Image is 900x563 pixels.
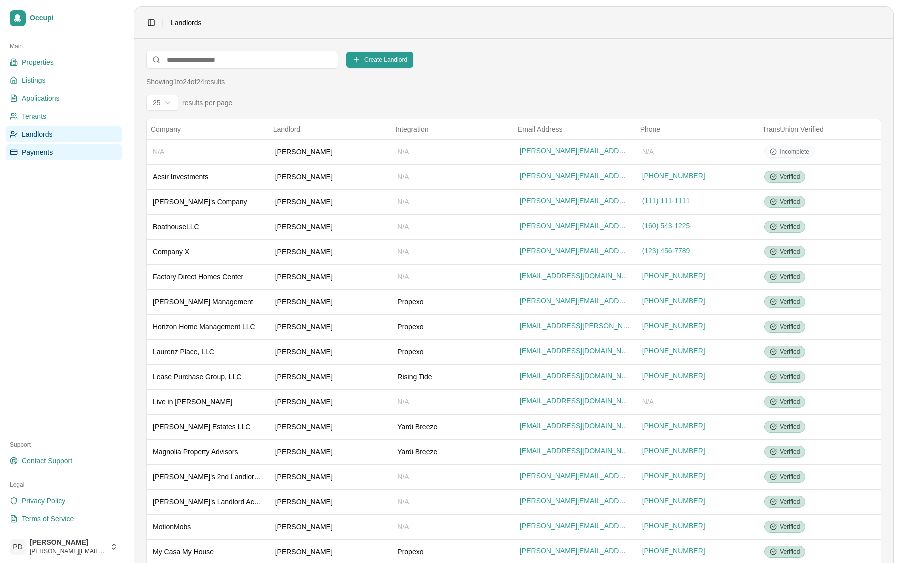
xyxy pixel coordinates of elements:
span: [EMAIL_ADDRESS][DOMAIN_NAME] [520,446,630,456]
span: Contact Support [22,456,72,466]
span: Occupi [30,14,118,23]
span: N/A [397,273,409,281]
div: [PERSON_NAME] [275,272,386,282]
a: Applications [6,90,122,106]
div: [PERSON_NAME] [275,372,386,382]
span: Email Address [518,125,562,133]
div: [PERSON_NAME] [275,172,386,182]
span: Payments [22,147,53,157]
span: Listings [22,75,45,85]
span: N/A [397,198,409,206]
span: Verified [780,323,800,331]
div: Propexo [397,297,508,307]
div: Laurenz Place, LLC [153,347,263,357]
span: [PERSON_NAME][EMAIL_ADDRESS][DOMAIN_NAME] [520,546,630,556]
span: N/A [397,148,409,156]
span: N/A [397,398,409,406]
span: N/A [397,223,409,231]
span: Verified [780,398,800,406]
span: [EMAIL_ADDRESS][DOMAIN_NAME] [520,271,630,281]
div: Main [6,38,122,54]
span: N/A [397,173,409,181]
span: [PHONE_NUMBER] [642,446,705,456]
span: Verified [780,348,800,356]
span: [EMAIL_ADDRESS][PERSON_NAME][DOMAIN_NAME] [520,321,630,331]
span: Tenants [22,111,46,121]
span: Company [151,125,181,133]
span: (123) 456-7789 [642,246,690,256]
div: Propexo [397,322,508,332]
div: [PERSON_NAME] [275,472,386,482]
div: [PERSON_NAME] [275,197,386,207]
div: [PERSON_NAME] [275,397,386,407]
div: Propexo [397,547,508,557]
span: N/A [153,148,164,156]
span: Terms of Service [22,514,74,524]
span: Verified [780,448,800,456]
div: [PERSON_NAME] Management [153,297,263,307]
span: [PHONE_NUMBER] [642,496,705,506]
span: [PERSON_NAME][EMAIL_ADDRESS][DOMAIN_NAME] [520,296,630,306]
span: [EMAIL_ADDRESS][DOMAIN_NAME] [520,421,630,431]
span: [PHONE_NUMBER] [642,296,705,306]
div: [PERSON_NAME]'s Company [153,197,263,207]
span: [PHONE_NUMBER] [642,371,705,381]
span: (111) 111-1111 [642,196,690,206]
div: Lease Purchase Group, LLC [153,372,263,382]
span: Create Landlord [364,56,407,64]
div: Yardi Breeze [397,422,508,432]
span: [PERSON_NAME][EMAIL_ADDRESS][DOMAIN_NAME] [520,221,630,231]
span: [EMAIL_ADDRESS][DOMAIN_NAME] [520,346,630,356]
span: Incomplete [780,148,809,156]
span: [PHONE_NUMBER] [642,421,705,431]
span: N/A [397,248,409,256]
span: Verified [780,248,800,256]
span: [PHONE_NUMBER] [642,171,705,181]
span: [PERSON_NAME][EMAIL_ADDRESS][DOMAIN_NAME] [520,171,630,181]
span: Verified [780,498,800,506]
div: Rising Tide [397,372,508,382]
span: Landlords [22,129,53,139]
div: [PERSON_NAME]'s 2nd Landlord Account [153,472,263,482]
div: My Casa My House [153,547,263,557]
div: Company X [153,247,263,257]
span: Privacy Policy [22,496,65,506]
span: Landlords [171,18,202,28]
span: [PHONE_NUMBER] [642,321,705,331]
a: Landlords [6,126,122,142]
div: Aesir Investments [153,172,263,182]
span: (160) 543-1225 [642,221,690,231]
span: Verified [780,473,800,481]
a: Terms of Service [6,511,122,527]
a: Payments [6,144,122,160]
span: TransUnion Verified [762,125,823,133]
div: BoathouseLLC [153,222,263,232]
div: [PERSON_NAME] [275,222,386,232]
span: [PERSON_NAME][EMAIL_ADDRESS][DOMAIN_NAME] [520,471,630,481]
div: [PERSON_NAME] [275,522,386,532]
span: Integration [395,125,428,133]
span: Verified [780,523,800,531]
span: Verified [780,373,800,381]
span: Properties [22,57,54,67]
div: MotionMobs [153,522,263,532]
span: Verified [780,548,800,556]
a: Privacy Policy [6,493,122,509]
span: [PERSON_NAME][EMAIL_ADDRESS][DOMAIN_NAME] [520,246,630,256]
div: [PERSON_NAME] Estates LLC [153,422,263,432]
span: Landlord [273,125,301,133]
span: [PERSON_NAME] [30,538,106,547]
div: Yardi Breeze [397,447,508,457]
span: [EMAIL_ADDRESS][DOMAIN_NAME] [520,396,630,406]
span: Verified [780,173,800,181]
div: [PERSON_NAME] [275,422,386,432]
div: Support [6,437,122,453]
span: [PERSON_NAME][EMAIL_ADDRESS][DOMAIN_NAME] [520,196,630,206]
div: [PERSON_NAME]'s Landlord Account [153,497,263,507]
div: Factory Direct Homes Center [153,272,263,282]
span: Phone [640,125,660,133]
span: PD [10,539,26,555]
a: Properties [6,54,122,70]
div: [PERSON_NAME] [275,247,386,257]
span: Verified [780,223,800,231]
